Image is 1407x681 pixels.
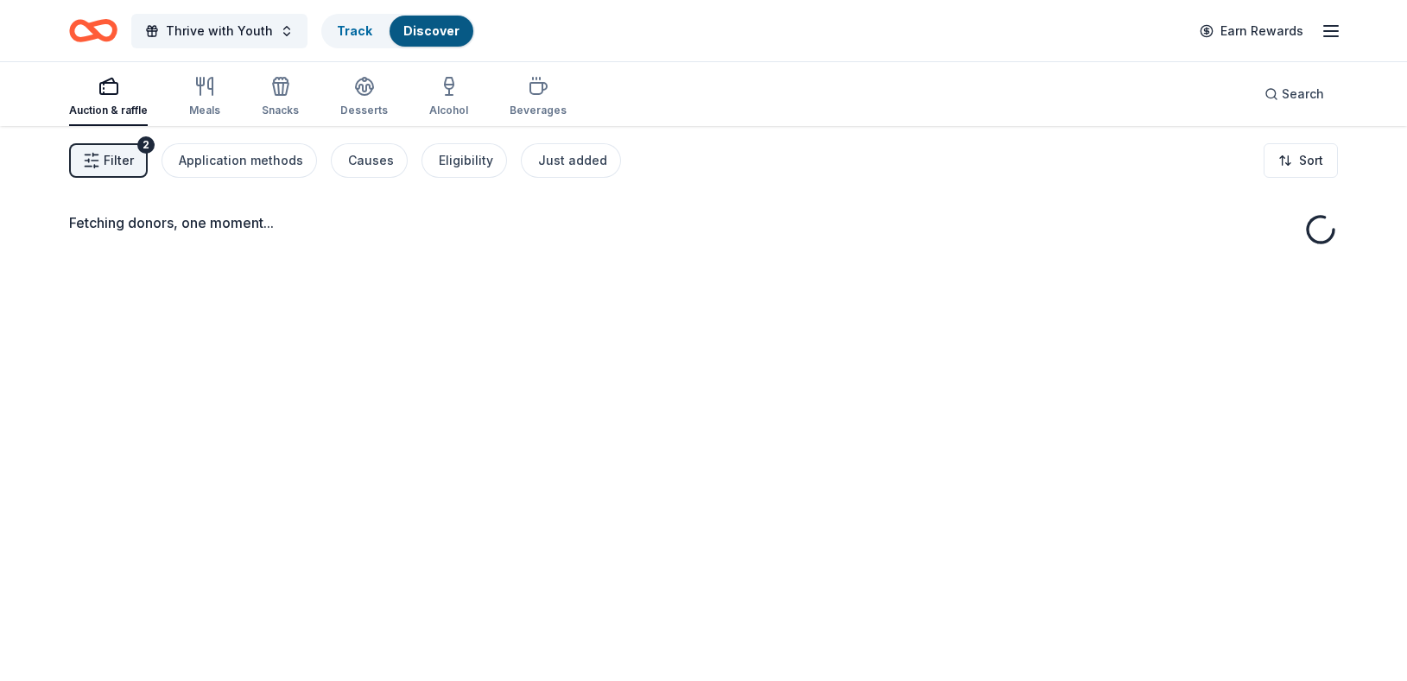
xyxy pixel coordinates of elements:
span: Thrive with Youth [166,21,273,41]
div: Eligibility [439,150,493,171]
div: Meals [189,104,220,117]
a: Home [69,10,117,51]
div: Causes [348,150,394,171]
button: Application methods [162,143,317,178]
button: TrackDiscover [321,14,475,48]
div: Snacks [262,104,299,117]
a: Discover [403,23,459,38]
button: Desserts [340,69,388,126]
div: Desserts [340,104,388,117]
div: Beverages [510,104,567,117]
span: Filter [104,150,134,171]
span: Sort [1299,150,1323,171]
a: Earn Rewards [1189,16,1314,47]
div: 2 [137,136,155,154]
button: Sort [1264,143,1338,178]
div: Just added [538,150,607,171]
button: Eligibility [421,143,507,178]
span: Search [1282,84,1324,104]
div: Auction & raffle [69,104,148,117]
button: Meals [189,69,220,126]
button: Search [1251,77,1338,111]
div: Fetching donors, one moment... [69,212,1338,233]
a: Track [337,23,372,38]
button: Beverages [510,69,567,126]
button: Causes [331,143,408,178]
button: Thrive with Youth [131,14,307,48]
button: Snacks [262,69,299,126]
button: Filter2 [69,143,148,178]
button: Auction & raffle [69,69,148,126]
button: Just added [521,143,621,178]
button: Alcohol [429,69,468,126]
div: Alcohol [429,104,468,117]
div: Application methods [179,150,303,171]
